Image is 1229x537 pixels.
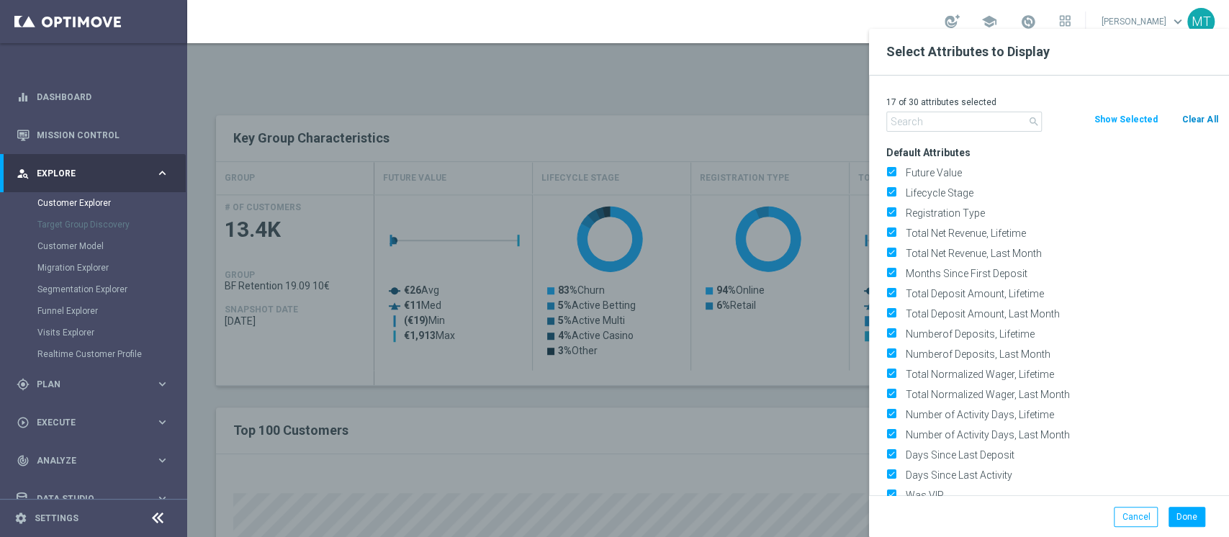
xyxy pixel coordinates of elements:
[901,287,1218,300] label: Total Deposit Amount, Lifetime
[1170,14,1186,30] span: keyboard_arrow_down
[16,130,170,141] button: Mission Control
[37,418,156,427] span: Execute
[17,167,156,180] div: Explore
[37,343,186,365] div: Realtime Customer Profile
[37,169,156,178] span: Explore
[37,456,156,465] span: Analyze
[16,417,170,428] button: play_circle_outline Execute keyboard_arrow_right
[37,380,156,389] span: Plan
[901,166,1218,179] label: Future Value
[901,469,1218,482] label: Days Since Last Activity
[37,322,186,343] div: Visits Explorer
[37,197,150,209] a: Customer Explorer
[156,492,169,505] i: keyboard_arrow_right
[37,305,150,317] a: Funnel Explorer
[1092,112,1158,127] button: Show Selected
[156,377,169,391] i: keyboard_arrow_right
[16,379,170,390] button: gps_fixed Plan keyboard_arrow_right
[1100,11,1187,32] a: [PERSON_NAME]keyboard_arrow_down
[16,91,170,103] button: equalizer Dashboard
[17,492,156,505] div: Data Studio
[37,262,150,274] a: Migration Explorer
[901,428,1218,441] label: Number of Activity Days, Last Month
[37,348,150,360] a: Realtime Customer Profile
[14,512,27,525] i: settings
[37,192,186,214] div: Customer Explorer
[156,166,169,180] i: keyboard_arrow_right
[17,454,30,467] i: track_changes
[1028,116,1040,127] i: search
[17,416,30,429] i: play_circle_outline
[156,415,169,429] i: keyboard_arrow_right
[17,116,169,154] div: Mission Control
[37,327,150,338] a: Visits Explorer
[37,257,186,279] div: Migration Explorer
[17,378,30,391] i: gps_fixed
[886,146,1218,159] h3: Default Attributes
[17,91,30,104] i: equalizer
[901,489,1218,502] label: Was VIP
[17,78,169,116] div: Dashboard
[901,267,1218,280] label: Months Since First Deposit
[37,235,186,257] div: Customer Model
[35,514,78,523] a: Settings
[37,116,169,154] a: Mission Control
[156,453,169,467] i: keyboard_arrow_right
[16,168,170,179] button: person_search Explore keyboard_arrow_right
[901,227,1218,240] label: Total Net Revenue, Lifetime
[37,495,156,503] span: Data Studio
[17,167,30,180] i: person_search
[886,96,1218,108] p: 17 of 30 attributes selected
[886,43,1212,60] h2: Select Attributes to Display
[901,328,1218,340] label: Numberof Deposits, Lifetime
[37,214,186,235] div: Target Group Discovery
[16,455,170,466] button: track_changes Analyze keyboard_arrow_right
[37,300,186,322] div: Funnel Explorer
[901,348,1218,361] label: Numberof Deposits, Last Month
[16,493,170,505] button: Data Studio keyboard_arrow_right
[901,207,1218,220] label: Registration Type
[37,240,150,252] a: Customer Model
[901,247,1218,260] label: Total Net Revenue, Last Month
[901,368,1218,381] label: Total Normalized Wager, Lifetime
[17,416,156,429] div: Execute
[37,78,169,116] a: Dashboard
[901,448,1218,461] label: Days Since Last Deposit
[1187,8,1215,35] div: MT
[37,279,186,300] div: Segmentation Explorer
[1181,112,1219,127] button: Clear All
[981,14,997,30] span: school
[17,454,156,467] div: Analyze
[901,408,1218,421] label: Number of Activity Days, Lifetime
[901,186,1218,199] label: Lifecycle Stage
[901,307,1218,320] label: Total Deposit Amount, Last Month
[37,284,150,295] a: Segmentation Explorer
[1114,507,1158,527] button: Cancel
[886,112,1042,132] input: Search
[901,388,1218,401] label: Total Normalized Wager, Last Month
[17,378,156,391] div: Plan
[1169,507,1205,527] button: Done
